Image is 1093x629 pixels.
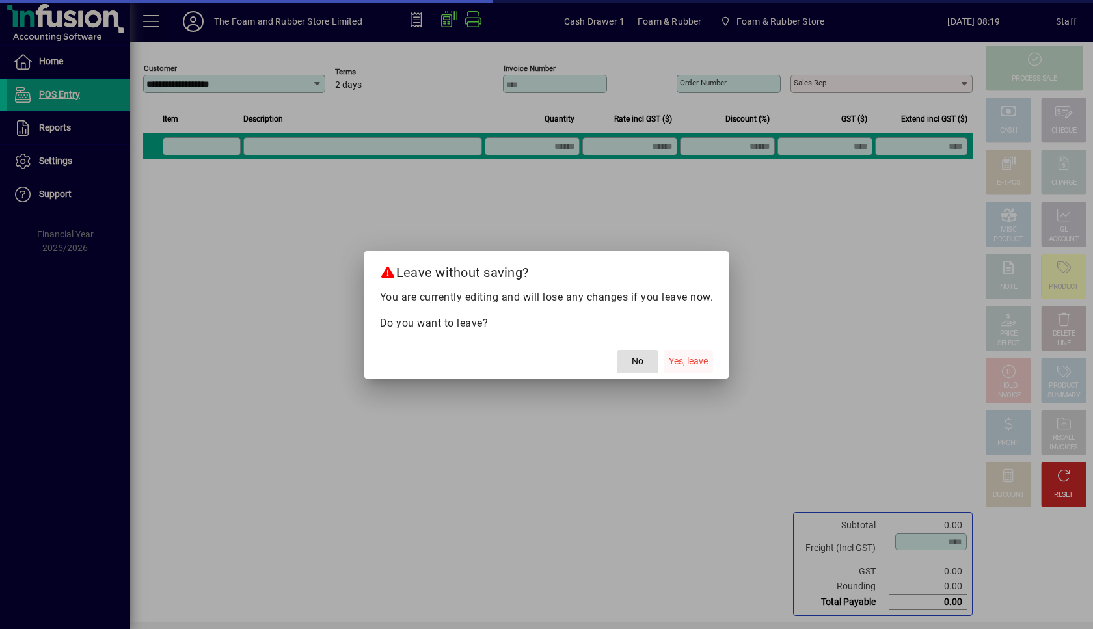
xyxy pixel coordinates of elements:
[632,355,643,368] span: No
[364,251,729,289] h2: Leave without saving?
[380,289,714,305] p: You are currently editing and will lose any changes if you leave now.
[669,355,708,368] span: Yes, leave
[664,350,713,373] button: Yes, leave
[617,350,658,373] button: No
[380,315,714,331] p: Do you want to leave?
